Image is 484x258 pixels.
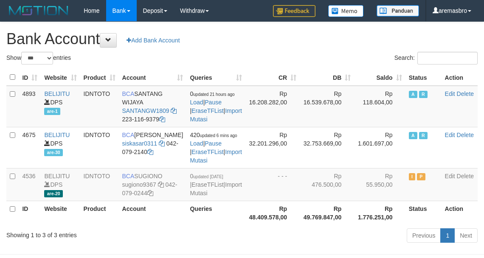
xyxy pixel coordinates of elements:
a: Copy 0420790244 to clipboard [147,190,153,196]
a: Copy SANTANGW1809 to clipboard [171,107,177,114]
td: 4893 [19,86,41,127]
td: Rp 16.539.678,00 [300,86,354,127]
th: Rp 1.776.251,00 [354,201,405,225]
th: Queries: activate to sort column ascending [186,69,245,86]
a: sugiono9367 [122,181,156,188]
span: BCA [122,132,135,138]
a: Add Bank Account [121,33,185,48]
th: Product: activate to sort column ascending [80,69,119,86]
td: IDNTOTO [80,86,119,127]
td: 4675 [19,127,41,168]
a: Edit [445,173,455,179]
span: are-1 [44,108,60,115]
span: Running [419,132,428,139]
td: SUGIONO 042-079-0244 [119,168,187,201]
span: Inactive [409,173,416,180]
label: Search: [394,52,478,64]
th: Account: activate to sort column ascending [119,69,187,86]
span: 420 [190,132,237,138]
th: Status [405,69,442,86]
label: Show entries [6,52,71,64]
span: updated 6 mins ago [200,133,237,138]
span: are-20 [44,190,63,197]
a: Delete [457,90,474,97]
a: 1 [440,228,455,243]
span: 0 [190,90,234,97]
a: EraseTFList [191,149,223,155]
a: Pause [205,99,222,106]
th: Action [442,201,478,225]
td: - - - [245,168,300,201]
th: ID: activate to sort column ascending [19,69,41,86]
th: Product [80,201,119,225]
a: Copy 0420792140 to clipboard [147,149,153,155]
a: Previous [407,228,441,243]
a: BELIJITU [44,132,70,138]
td: DPS [41,127,80,168]
span: Running [419,91,428,98]
td: Rp 476.500,00 [300,168,354,201]
span: Paused [417,173,425,180]
td: IDNTOTO [80,127,119,168]
a: siskasar0311 [122,140,158,147]
a: Copy 2231169379 to clipboard [159,116,165,123]
span: | | | [190,90,242,123]
td: IDNTOTO [80,168,119,201]
a: Delete [457,173,474,179]
a: Copy siskasar0311 to clipboard [159,140,165,147]
a: Load [190,99,203,106]
span: updated 21 hours ago [193,92,234,97]
td: SANTANG WIJAYA 223-116-9379 [119,86,187,127]
td: Rp 1.601.697,00 [354,127,405,168]
a: Next [454,228,478,243]
span: Active [409,132,417,139]
td: DPS [41,86,80,127]
th: DB: activate to sort column ascending [300,69,354,86]
a: Edit [445,132,455,138]
img: MOTION_logo.png [6,4,71,17]
td: Rp 32.201.296,00 [245,127,300,168]
span: 0 [190,173,223,179]
td: DPS [41,168,80,201]
a: BELIJITU [44,173,70,179]
th: CR: activate to sort column ascending [245,69,300,86]
span: BCA [122,173,135,179]
th: Saldo: activate to sort column ascending [354,69,405,86]
a: Delete [457,132,474,138]
a: Load [190,140,203,147]
a: Import Mutasi [190,107,242,123]
span: | | [190,173,242,196]
a: Copy sugiono9367 to clipboard [158,181,164,188]
td: 4536 [19,168,41,201]
input: Search: [417,52,478,64]
th: Website: activate to sort column ascending [41,69,80,86]
span: are-30 [44,149,63,156]
th: Account [119,201,187,225]
span: | | | [190,132,242,164]
a: Pause [205,140,222,147]
td: Rp 55.950,00 [354,168,405,201]
a: SANTANGW1809 [122,107,169,114]
th: Status [405,201,442,225]
a: EraseTFList [191,107,223,114]
h1: Bank Account [6,31,478,48]
td: Rp 16.208.282,00 [245,86,300,127]
span: updated [DATE] [193,174,223,179]
span: Active [409,91,417,98]
td: Rp 32.753.669,00 [300,127,354,168]
img: Feedback.jpg [273,5,315,17]
th: Queries [186,201,245,225]
a: Import Mutasi [190,149,242,164]
th: Action [442,69,478,86]
a: Edit [445,90,455,97]
a: EraseTFList [191,181,223,188]
a: Import Mutasi [190,181,242,196]
select: Showentries [21,52,53,64]
th: Rp 49.769.847,00 [300,201,354,225]
td: Rp 118.604,00 [354,86,405,127]
th: ID [19,201,41,225]
div: Showing 1 to 3 of 3 entries [6,227,195,239]
th: Rp 48.409.578,00 [245,201,300,225]
th: Website [41,201,80,225]
a: BELIJITU [44,90,70,97]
